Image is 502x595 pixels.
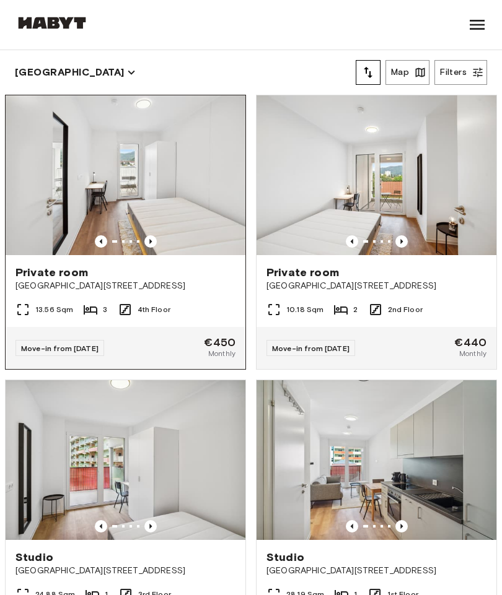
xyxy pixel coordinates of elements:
[95,520,107,532] button: Previous image
[395,520,408,532] button: Previous image
[95,235,107,248] button: Previous image
[266,280,487,292] span: [GEOGRAPHIC_DATA][STREET_ADDRESS]
[266,565,487,577] span: [GEOGRAPHIC_DATA][STREET_ADDRESS]
[459,348,487,359] span: Monthly
[144,235,157,248] button: Previous image
[388,304,423,315] span: 2nd Floor
[353,304,358,315] span: 2
[395,235,408,248] button: Previous image
[286,304,324,315] span: 10.18 Sqm
[208,348,236,359] span: Monthly
[346,520,358,532] button: Previous image
[454,337,487,348] span: €440
[266,550,304,565] span: Studio
[5,95,246,370] a: Marketing picture of unit AT-21-001-076-01Previous imagePrevious imagePrivate room[GEOGRAPHIC_DAT...
[103,304,107,315] span: 3
[15,64,136,81] button: [GEOGRAPHIC_DATA]
[15,17,89,29] img: Habyt
[346,235,358,248] button: Previous image
[272,344,350,353] span: Move-in from [DATE]
[138,304,170,315] span: 4th Floor
[434,60,487,85] button: Filters
[21,344,99,353] span: Move-in from [DATE]
[257,380,496,540] img: Marketing picture of unit AT-21-001-012-01
[15,280,236,292] span: [GEOGRAPHIC_DATA][STREET_ADDRESS]
[257,95,496,255] img: Marketing picture of unit AT-21-001-023-01
[35,304,73,315] span: 13.56 Sqm
[256,95,497,370] a: Marketing picture of unit AT-21-001-023-01Previous imagePrevious imagePrivate room[GEOGRAPHIC_DAT...
[15,265,88,280] span: Private room
[144,520,157,532] button: Previous image
[6,380,245,540] img: Marketing picture of unit AT-21-001-055-01
[15,565,236,577] span: [GEOGRAPHIC_DATA][STREET_ADDRESS]
[6,95,245,255] img: Marketing picture of unit AT-21-001-076-01
[204,337,236,348] span: €450
[266,265,339,280] span: Private room
[15,550,53,565] span: Studio
[356,60,381,85] button: tune
[385,60,429,85] button: Map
